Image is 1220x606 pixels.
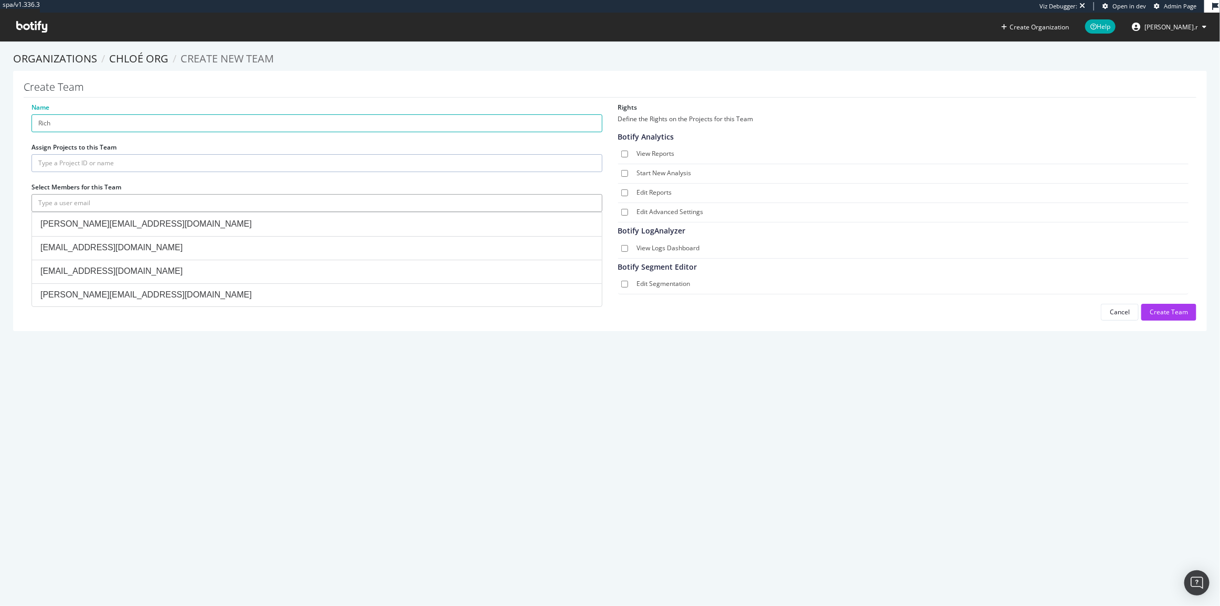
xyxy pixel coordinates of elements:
[621,209,628,216] input: Edit Advanced Settings
[1150,307,1188,316] div: Create Team
[31,194,602,212] input: Type a user email
[1144,23,1198,31] span: arthur.r
[40,242,593,254] div: [EMAIL_ADDRESS][DOMAIN_NAME]
[621,189,628,196] input: Edit Reports
[13,51,97,66] a: Organizations
[31,103,49,112] label: Name
[31,183,121,192] label: Select Members for this Team
[1101,307,1139,316] a: Cancel
[1164,2,1196,10] span: Admin Page
[637,168,1185,179] label: Start New Analysis
[618,133,1185,141] h4: Botify Analytics
[31,154,602,172] input: Type a Project ID or name
[1141,304,1196,321] button: Create Team
[1110,307,1130,316] div: Cancel
[1102,2,1146,10] a: Open in dev
[621,170,628,177] input: Start New Analysis
[618,103,638,112] label: Rights
[1184,570,1210,596] div: Open Intercom Messenger
[621,281,628,288] input: Edit Segmentation
[621,151,628,157] input: View Reports
[13,51,1207,67] ol: breadcrumbs
[637,207,1185,218] label: Edit Advanced Settings
[40,289,593,301] div: [PERSON_NAME][EMAIL_ADDRESS][DOMAIN_NAME]
[637,279,1185,290] label: Edit Segmentation
[1085,19,1116,34] span: Help
[24,81,1196,98] h1: Create Team
[621,245,628,252] input: View Logs Dashboard
[1112,2,1146,10] span: Open in dev
[618,114,1189,123] p: Define the Rights on the Projects for this Team
[31,143,116,152] label: Assign Projects to this Team
[1123,18,1215,35] button: [PERSON_NAME].r
[40,218,593,230] div: [PERSON_NAME][EMAIL_ADDRESS][DOMAIN_NAME]
[31,114,602,132] input: Enter a name for this Team
[618,263,1185,271] h4: Botify Segment Editor
[1039,2,1077,10] div: Viz Debugger:
[637,188,1185,198] label: Edit Reports
[637,243,1185,254] label: View Logs Dashboard
[109,51,168,66] a: Chloé org
[1001,22,1069,32] button: Create Organization
[1101,304,1139,321] button: Cancel
[40,265,593,278] div: [EMAIL_ADDRESS][DOMAIN_NAME]
[181,51,274,66] span: Create new Team
[637,149,1185,160] label: View Reports
[1154,2,1196,10] a: Admin Page
[618,227,1185,235] h4: Botify LogAnalyzer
